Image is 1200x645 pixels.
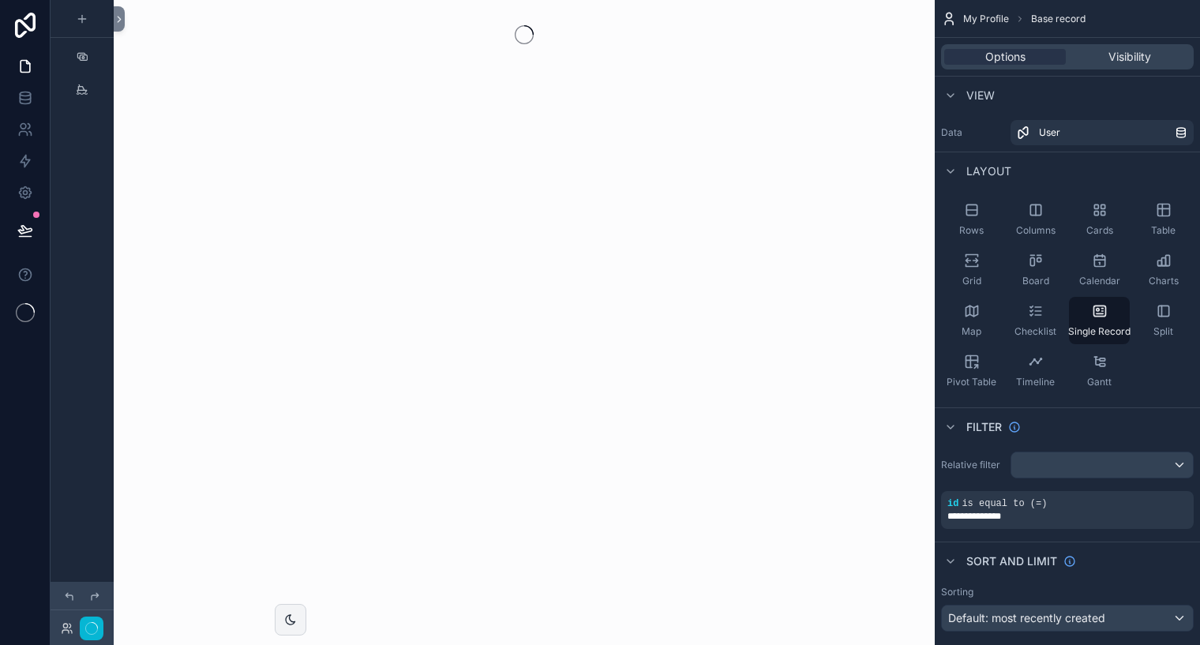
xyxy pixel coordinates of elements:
[1005,297,1066,344] button: Checklist
[1069,246,1130,294] button: Calendar
[966,88,995,103] span: View
[941,246,1002,294] button: Grid
[1068,325,1131,338] span: Single Record
[941,297,1002,344] button: Map
[1151,224,1176,237] span: Table
[1016,224,1056,237] span: Columns
[1005,347,1066,395] button: Timeline
[941,126,1004,139] label: Data
[1069,297,1130,344] button: Single Record
[1133,246,1194,294] button: Charts
[1153,325,1173,338] span: Split
[1069,196,1130,243] button: Cards
[941,605,1194,632] button: Default: most recently created
[966,163,1011,179] span: Layout
[1086,224,1113,237] span: Cards
[962,325,981,338] span: Map
[1133,196,1194,243] button: Table
[959,224,984,237] span: Rows
[941,459,1004,471] label: Relative filter
[941,196,1002,243] button: Rows
[947,498,958,509] span: id
[985,49,1026,65] span: Options
[1133,297,1194,344] button: Split
[948,611,1105,624] span: Default: most recently created
[1069,347,1130,395] button: Gantt
[963,13,1009,25] span: My Profile
[1016,376,1055,388] span: Timeline
[1005,246,1066,294] button: Board
[947,376,996,388] span: Pivot Table
[1014,325,1056,338] span: Checklist
[1011,120,1194,145] a: User
[966,419,1002,435] span: Filter
[941,586,973,598] label: Sorting
[962,498,1047,509] span: is equal to (=)
[1005,196,1066,243] button: Columns
[1108,49,1151,65] span: Visibility
[1031,13,1086,25] span: Base record
[1079,275,1120,287] span: Calendar
[1149,275,1179,287] span: Charts
[962,275,981,287] span: Grid
[966,553,1057,569] span: Sort And Limit
[1039,126,1060,139] span: User
[1087,376,1112,388] span: Gantt
[941,347,1002,395] button: Pivot Table
[1022,275,1049,287] span: Board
